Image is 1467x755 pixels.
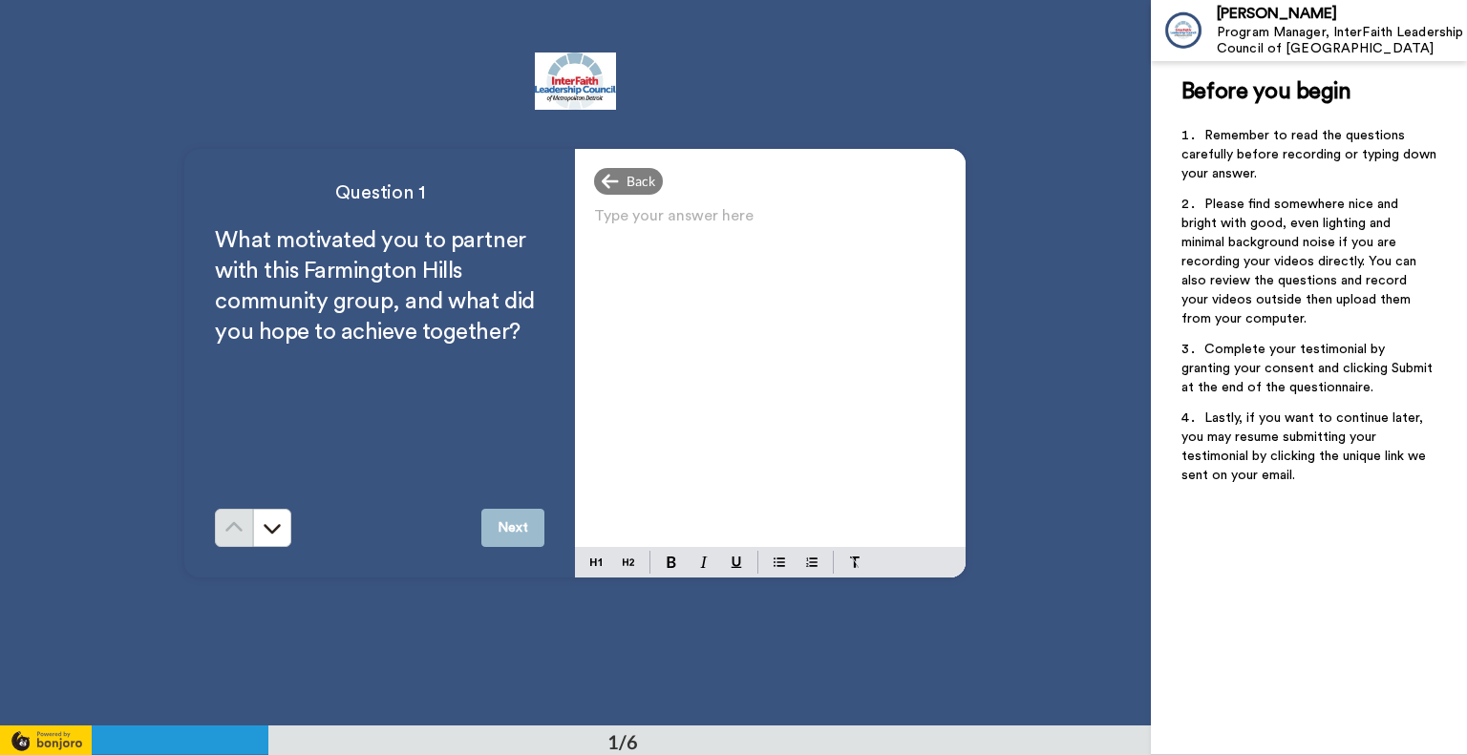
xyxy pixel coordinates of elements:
[1181,198,1420,325] span: Please find somewhere nice and bright with good, even lighting and minimal background noise if yo...
[1181,411,1430,482] span: Lastly, if you want to continue later, you may resume submitting your testimonial by clicking the...
[774,555,785,570] img: bulleted-block.svg
[590,555,602,570] img: heading-one-block.svg
[577,728,669,755] div: 1/6
[594,168,663,195] div: Back
[700,556,708,568] img: italic-mark.svg
[667,556,676,568] img: bold-mark.svg
[1217,5,1466,23] div: [PERSON_NAME]
[215,229,540,344] span: What motivated you to partner with this Farmington Hills community group, and what did you hope t...
[1217,25,1466,57] div: Program Manager, InterFaith Leadership Council of [GEOGRAPHIC_DATA]
[1161,8,1207,53] img: Profile Image
[627,172,655,191] span: Back
[806,555,818,570] img: numbered-block.svg
[1181,343,1436,394] span: Complete your testimonial by granting your consent and clicking Submit at the end of the question...
[731,556,742,568] img: underline-mark.svg
[1181,80,1350,103] span: Before you begin
[849,556,861,568] img: clear-format.svg
[623,555,634,570] img: heading-two-block.svg
[215,179,544,206] h4: Question 1
[481,509,544,547] button: Next
[1181,129,1440,180] span: Remember to read the questions carefully before recording or typing down your answer.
